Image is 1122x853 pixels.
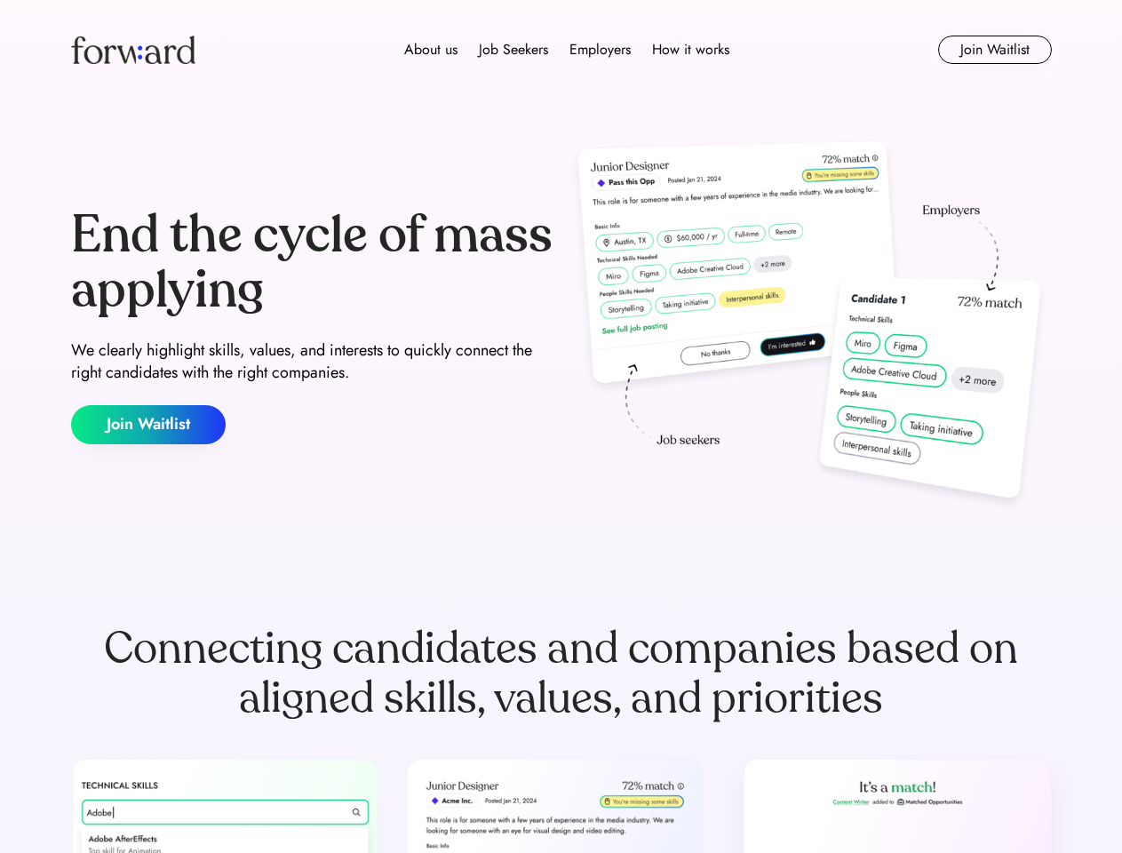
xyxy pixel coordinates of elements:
div: About us [404,39,458,60]
img: Forward logo [71,36,195,64]
div: Connecting candidates and companies based on aligned skills, values, and priorities [71,624,1052,723]
div: Job Seekers [479,39,548,60]
div: End the cycle of mass applying [71,208,554,317]
button: Join Waitlist [938,36,1052,64]
div: Employers [569,39,631,60]
img: hero-image.png [569,135,1052,517]
div: We clearly highlight skills, values, and interests to quickly connect the right candidates with t... [71,339,554,384]
button: Join Waitlist [71,405,226,444]
div: How it works [652,39,729,60]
